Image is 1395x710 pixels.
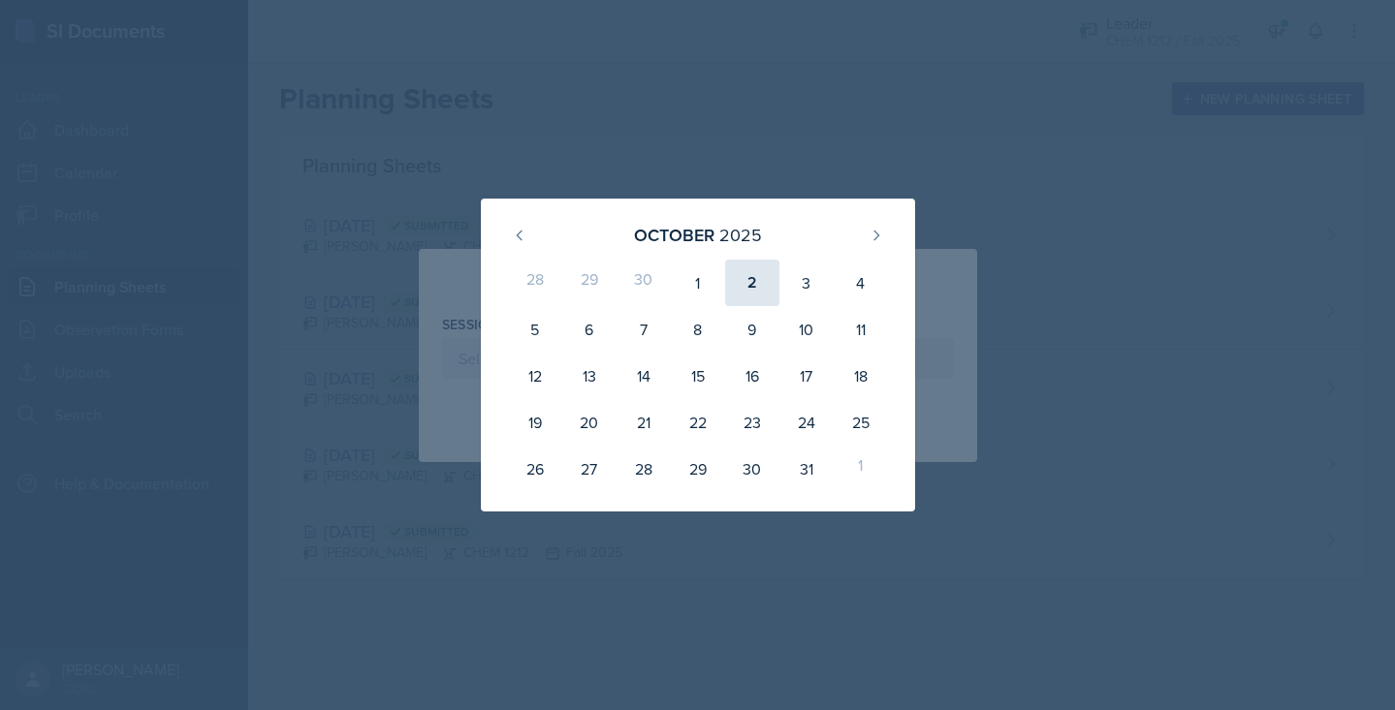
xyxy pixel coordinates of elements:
[617,260,671,306] div: 30
[508,446,562,492] div: 26
[562,399,617,446] div: 20
[725,446,779,492] div: 30
[834,399,888,446] div: 25
[779,260,834,306] div: 3
[671,446,725,492] div: 29
[834,260,888,306] div: 4
[671,306,725,353] div: 8
[617,306,671,353] div: 7
[834,353,888,399] div: 18
[562,446,617,492] div: 27
[562,260,617,306] div: 29
[834,446,888,492] div: 1
[508,399,562,446] div: 19
[779,399,834,446] div: 24
[508,260,562,306] div: 28
[671,399,725,446] div: 22
[617,399,671,446] div: 21
[779,306,834,353] div: 10
[834,306,888,353] div: 11
[779,446,834,492] div: 31
[671,353,725,399] div: 15
[617,353,671,399] div: 14
[725,353,779,399] div: 16
[779,353,834,399] div: 17
[562,306,617,353] div: 6
[508,353,562,399] div: 12
[725,306,779,353] div: 9
[725,260,779,306] div: 2
[617,446,671,492] div: 28
[508,306,562,353] div: 5
[634,222,714,248] div: October
[719,222,762,248] div: 2025
[671,260,725,306] div: 1
[562,353,617,399] div: 13
[725,399,779,446] div: 23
